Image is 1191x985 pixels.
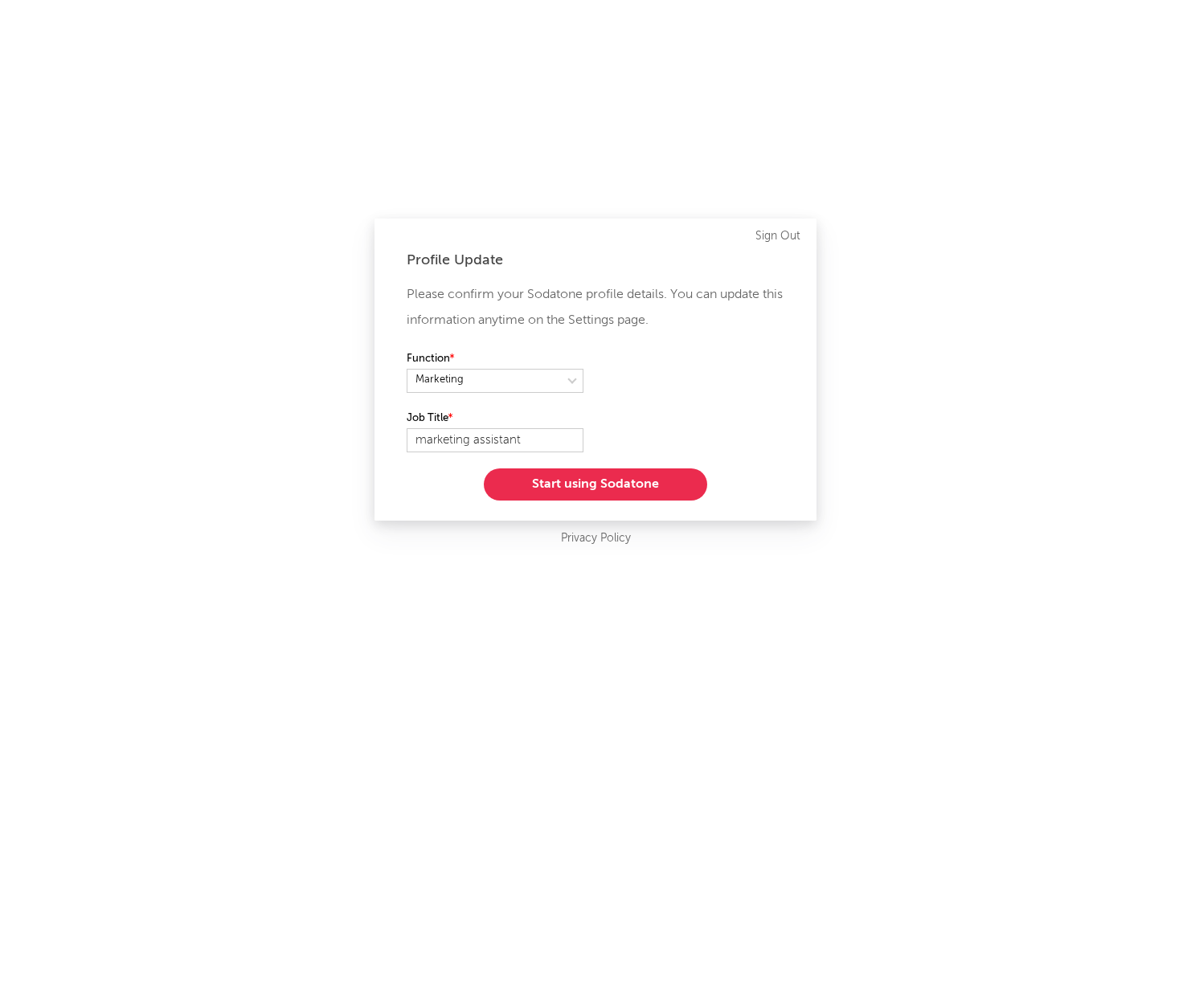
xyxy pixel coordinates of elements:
div: Profile Update [407,251,784,270]
a: Privacy Policy [561,529,631,549]
label: Job Title [407,409,583,428]
a: Sign Out [755,227,800,246]
p: Please confirm your Sodatone profile details. You can update this information anytime on the Sett... [407,282,784,333]
label: Function [407,349,583,369]
button: Start using Sodatone [484,468,707,501]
